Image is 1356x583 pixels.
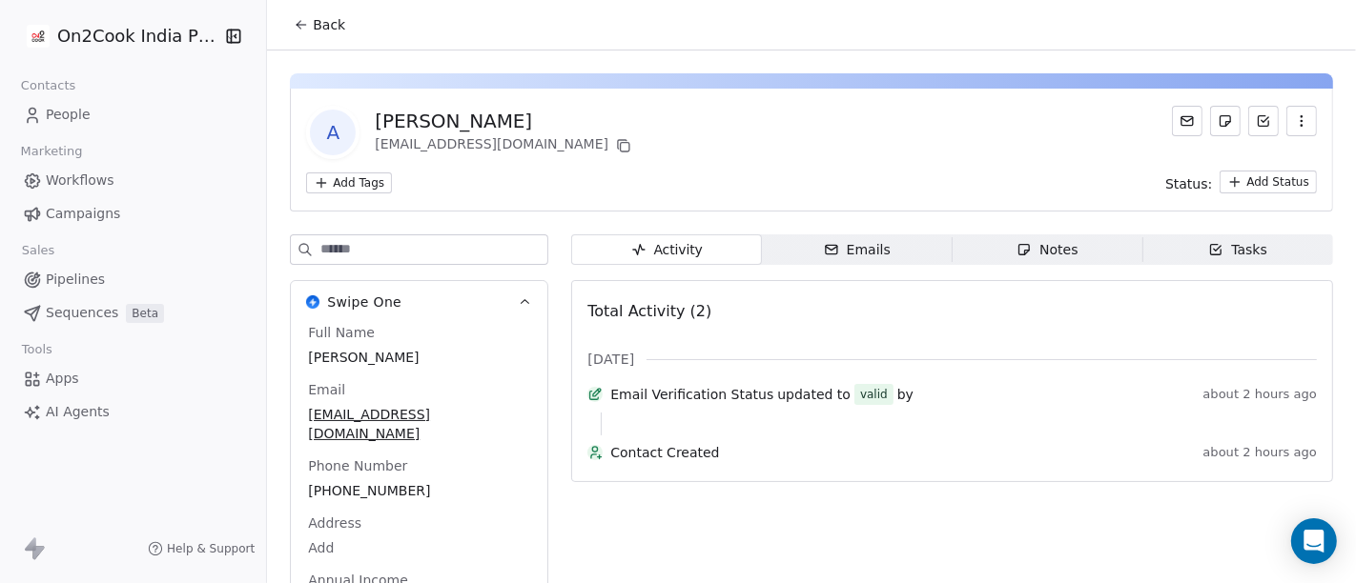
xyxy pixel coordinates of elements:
span: Contact Created [610,443,1195,462]
span: Help & Support [167,541,255,556]
span: Sales [13,236,63,265]
span: Tools [13,335,60,364]
img: Swipe One [306,295,319,309]
span: about 2 hours ago [1203,387,1317,402]
a: Campaigns [15,198,251,230]
span: Contacts [12,71,84,100]
span: Email Verification Status [610,385,773,404]
span: Beta [126,304,164,323]
a: People [15,99,251,131]
span: [DATE] [587,350,634,369]
a: Pipelines [15,264,251,295]
div: Notes [1017,240,1078,260]
a: Apps [15,363,251,394]
a: Workflows [15,165,251,196]
span: Sequences [46,303,118,323]
button: Back [282,8,357,42]
span: AI Agents [46,402,110,422]
span: Workflows [46,171,114,191]
button: Add Status [1220,171,1317,193]
span: Full Name [304,323,379,342]
span: Swipe One [327,292,401,312]
div: Tasks [1208,240,1267,260]
span: [PERSON_NAME] [308,348,530,367]
span: Total Activity (2) [587,302,711,320]
a: Help & Support [148,541,255,556]
button: Add Tags [306,172,392,193]
a: AI Agents [15,396,251,428]
div: valid [860,385,888,404]
div: Emails [824,240,891,260]
span: Phone Number [304,456,411,475]
span: about 2 hours ago [1203,445,1317,460]
span: Pipelines [46,270,105,290]
span: Campaigns [46,204,120,224]
span: Back [313,15,345,34]
span: by [897,385,914,404]
span: Address [304,513,365,533]
span: [EMAIL_ADDRESS][DOMAIN_NAME] [308,405,530,443]
span: Apps [46,369,79,389]
div: [EMAIL_ADDRESS][DOMAIN_NAME] [375,134,635,157]
img: on2cook%20logo-04%20copy.jpg [27,25,50,48]
a: SequencesBeta [15,297,251,329]
span: People [46,105,91,125]
button: Swipe OneSwipe One [291,281,547,323]
span: Status: [1165,174,1212,193]
span: Email [304,380,349,399]
span: A [310,110,356,155]
span: Marketing [12,137,91,166]
span: Add [308,538,530,557]
span: updated to [777,385,851,404]
span: On2Cook India Pvt. Ltd. [57,24,219,49]
div: Open Intercom Messenger [1291,518,1337,564]
div: [PERSON_NAME] [375,108,635,134]
span: [PHONE_NUMBER] [308,481,530,500]
button: On2Cook India Pvt. Ltd. [23,20,211,52]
